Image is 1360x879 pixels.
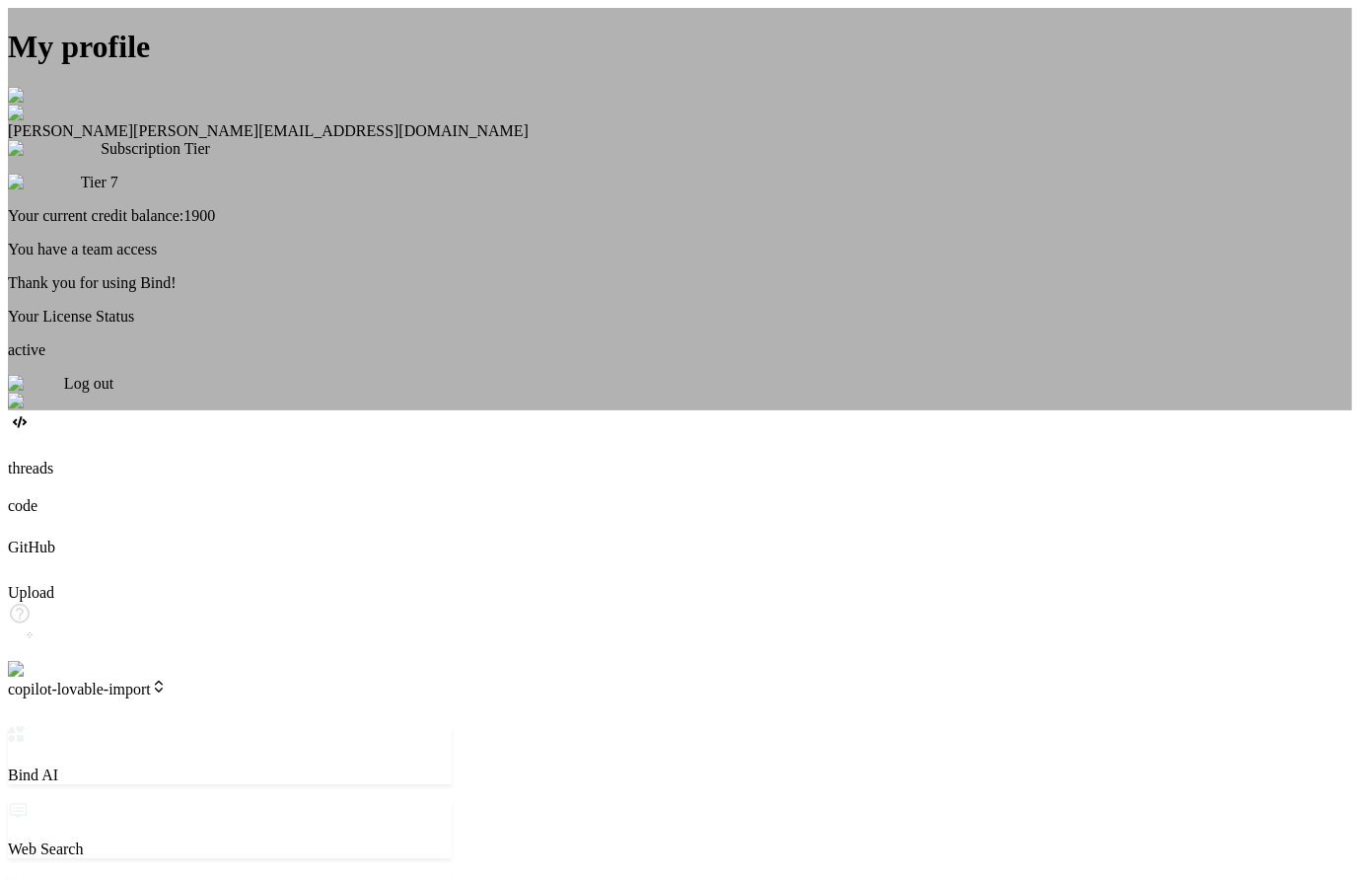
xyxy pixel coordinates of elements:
img: settings [8,661,72,679]
p: Web Search [8,841,452,858]
span: Subscription Tier [101,140,210,157]
p: Thank you for using Bind! [8,274,1352,292]
p: Your License Status [8,308,1352,326]
img: profile [8,105,66,122]
img: premium [8,174,81,191]
span: copilot-lovable-import [8,681,167,697]
p: Bind AI [8,767,452,784]
img: close [8,87,56,105]
h1: My profile [8,29,1352,65]
div: Your current credit balance: 1900 [8,207,1352,225]
label: Upload [8,584,54,601]
img: logout [8,375,64,393]
img: close [8,393,56,410]
label: threads [8,460,53,476]
span: [PERSON_NAME][EMAIL_ADDRESS][DOMAIN_NAME] [133,122,529,139]
span: Tier 7 [81,174,118,190]
p: You have a team access [8,241,1352,258]
p: active [8,341,1352,359]
label: code [8,497,37,514]
span: [PERSON_NAME] [8,122,133,139]
span: Log out [64,375,113,392]
img: subscription [8,140,101,158]
label: GitHub [8,539,55,555]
